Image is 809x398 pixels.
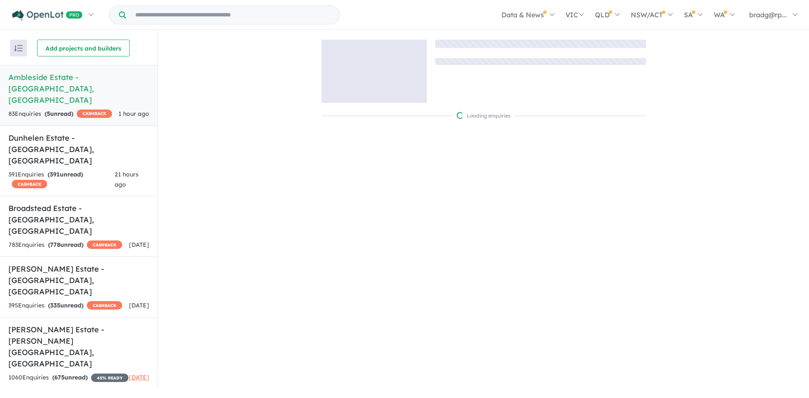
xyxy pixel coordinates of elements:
[115,171,139,188] span: 21 hours ago
[48,302,83,309] strong: ( unread)
[118,110,149,118] span: 1 hour ago
[87,240,122,249] span: CASHBACK
[8,109,112,119] div: 83 Enquir ies
[8,132,149,166] h5: Dunhelen Estate - [GEOGRAPHIC_DATA] , [GEOGRAPHIC_DATA]
[91,374,129,382] span: 45 % READY
[8,240,122,250] div: 783 Enquir ies
[37,40,130,56] button: Add projects and builders
[14,45,23,51] img: sort.svg
[50,171,60,178] span: 391
[87,301,122,310] span: CASHBACK
[128,6,338,24] input: Try estate name, suburb, builder or developer
[48,171,83,178] strong: ( unread)
[457,112,511,120] div: Loading enquiries
[8,170,115,190] div: 391 Enquir ies
[129,374,149,381] span: [DATE]
[12,180,47,188] span: CASHBACK
[8,263,149,297] h5: [PERSON_NAME] Estate - [GEOGRAPHIC_DATA] , [GEOGRAPHIC_DATA]
[47,110,50,118] span: 5
[8,301,122,311] div: 395 Enquir ies
[129,302,149,309] span: [DATE]
[129,241,149,248] span: [DATE]
[77,110,112,118] span: CASHBACK
[48,241,83,248] strong: ( unread)
[52,374,88,381] strong: ( unread)
[8,72,149,106] h5: Ambleside Estate - [GEOGRAPHIC_DATA] , [GEOGRAPHIC_DATA]
[50,302,60,309] span: 335
[54,374,64,381] span: 675
[8,373,129,383] div: 1060 Enquir ies
[749,11,787,19] span: bradg@rp...
[45,110,73,118] strong: ( unread)
[50,241,60,248] span: 778
[8,324,149,369] h5: [PERSON_NAME] Estate - [PERSON_NAME][GEOGRAPHIC_DATA] , [GEOGRAPHIC_DATA]
[12,10,83,21] img: Openlot PRO Logo White
[8,203,149,237] h5: Broadstead Estate - [GEOGRAPHIC_DATA] , [GEOGRAPHIC_DATA]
